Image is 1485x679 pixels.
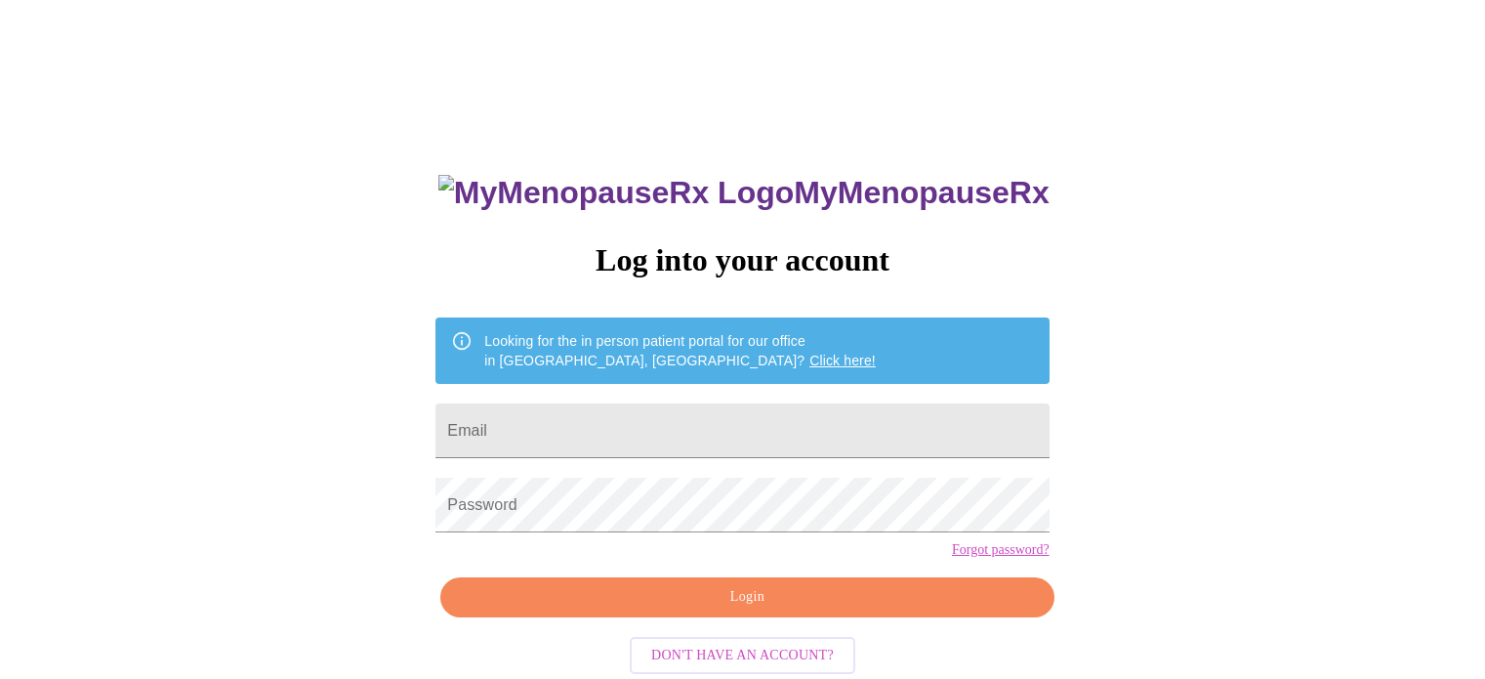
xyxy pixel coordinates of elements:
a: Forgot password? [952,542,1050,558]
button: Don't have an account? [630,637,855,675]
h3: MyMenopauseRx [438,175,1050,211]
span: Login [463,585,1031,610]
div: Looking for the in person patient portal for our office in [GEOGRAPHIC_DATA], [GEOGRAPHIC_DATA]? [484,323,876,378]
a: Don't have an account? [625,645,860,661]
button: Login [440,577,1053,617]
h3: Log into your account [435,242,1049,278]
span: Don't have an account? [651,644,834,668]
a: Click here! [809,353,876,368]
img: MyMenopauseRx Logo [438,175,794,211]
